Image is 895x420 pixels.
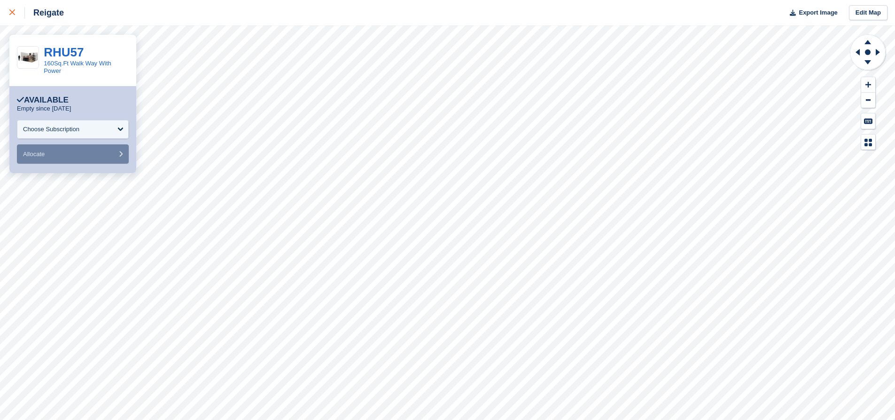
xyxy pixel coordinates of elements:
[861,113,875,129] button: Keyboard Shortcuts
[23,125,79,134] div: Choose Subscription
[44,60,111,74] a: 160Sq.Ft Walk Way With Power
[799,8,837,17] span: Export Image
[17,105,71,112] p: Empty since [DATE]
[849,5,887,21] a: Edit Map
[861,93,875,108] button: Zoom Out
[17,49,39,65] img: 150-sqft-unit.jpg
[25,7,64,18] div: Reigate
[44,45,84,59] a: RHU57
[861,77,875,93] button: Zoom In
[17,95,69,105] div: Available
[17,144,129,164] button: Allocate
[861,135,875,150] button: Map Legend
[784,5,838,21] button: Export Image
[23,151,45,158] span: Allocate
